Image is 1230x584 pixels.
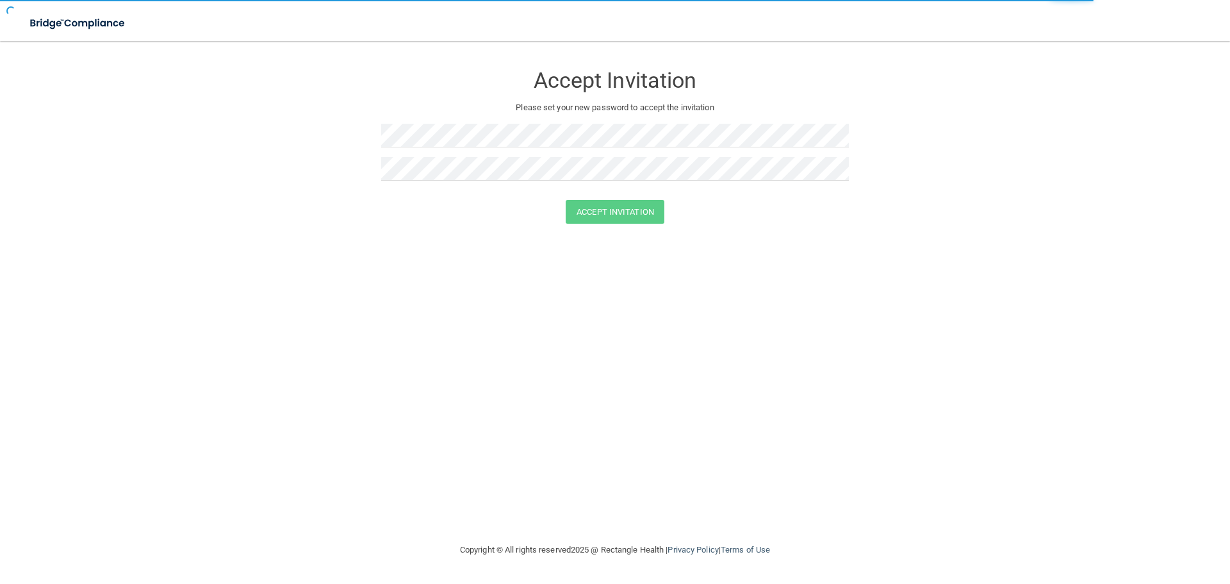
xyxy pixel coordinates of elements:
[381,69,849,92] h3: Accept Invitation
[721,545,770,555] a: Terms of Use
[391,100,839,115] p: Please set your new password to accept the invitation
[381,530,849,571] div: Copyright © All rights reserved 2025 @ Rectangle Health | |
[668,545,718,555] a: Privacy Policy
[19,10,137,37] img: bridge_compliance_login_screen.278c3ca4.svg
[566,200,664,224] button: Accept Invitation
